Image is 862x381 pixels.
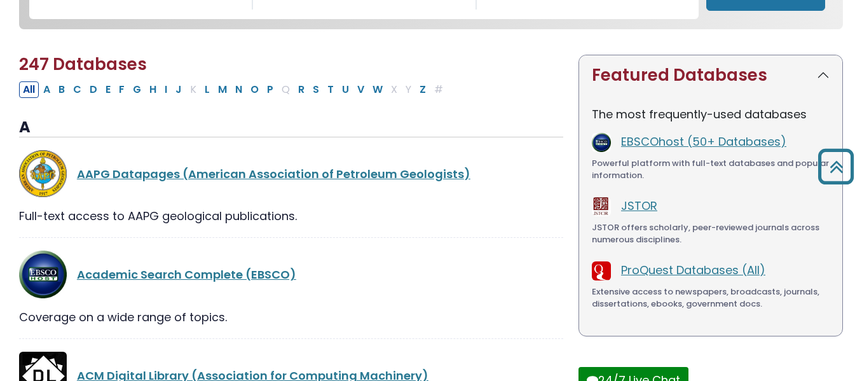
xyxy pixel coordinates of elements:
button: Filter Results D [86,81,101,98]
button: Filter Results W [369,81,387,98]
p: The most frequently-used databases [592,106,830,123]
button: Filter Results L [201,81,214,98]
button: Filter Results G [129,81,145,98]
div: Extensive access to newspapers, broadcasts, journals, dissertations, ebooks, government docs. [592,286,830,310]
button: Filter Results H [146,81,160,98]
div: Alpha-list to filter by first letter of database name [19,81,448,97]
div: Full-text access to AAPG geological publications. [19,207,563,225]
a: EBSCOhost (50+ Databases) [621,134,786,149]
button: Filter Results J [172,81,186,98]
button: Filter Results M [214,81,231,98]
button: Filter Results T [324,81,338,98]
div: JSTOR offers scholarly, peer-reviewed journals across numerous disciplines. [592,221,830,246]
div: Powerful platform with full-text databases and popular information. [592,157,830,182]
span: 247 Databases [19,53,147,76]
a: Back to Top [813,155,859,178]
button: Filter Results I [161,81,171,98]
a: Academic Search Complete (EBSCO) [77,267,296,282]
button: Filter Results A [39,81,54,98]
button: Filter Results V [353,81,368,98]
h3: A [19,118,563,137]
button: Filter Results S [309,81,323,98]
button: Filter Results F [115,81,128,98]
button: Filter Results N [231,81,246,98]
button: Filter Results E [102,81,114,98]
button: Filter Results O [247,81,263,98]
a: AAPG Datapages (American Association of Petroleum Geologists) [77,166,470,182]
button: Filter Results B [55,81,69,98]
button: Filter Results U [338,81,353,98]
a: JSTOR [621,198,657,214]
div: Coverage on a wide range of topics. [19,308,563,326]
button: Filter Results R [294,81,308,98]
button: Filter Results C [69,81,85,98]
a: ProQuest Databases (All) [621,262,765,278]
button: Filter Results Z [416,81,430,98]
button: Filter Results P [263,81,277,98]
button: All [19,81,39,98]
button: Featured Databases [579,55,842,95]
